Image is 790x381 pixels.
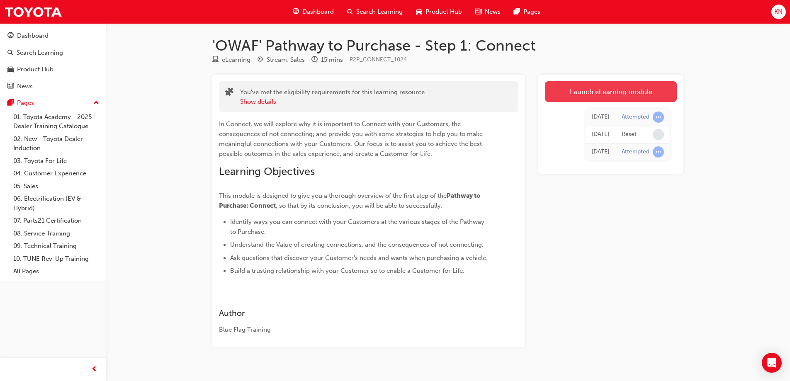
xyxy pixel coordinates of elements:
h1: 'OWAF' Pathway to Purchase - Step 1: Connect [212,36,683,55]
span: Learning resource code [350,56,407,63]
span: Pages [523,7,540,17]
button: Pages [3,95,102,111]
span: learningRecordVerb_ATTEMPT-icon [653,146,664,158]
span: In Connect, we will explore why it is important to Connect with your Customers, the consequences ... [219,120,484,158]
div: Duration [311,55,343,65]
a: 10. TUNE Rev-Up Training [10,252,102,265]
a: All Pages [10,265,102,278]
span: KN [774,7,783,17]
span: up-icon [93,98,99,109]
span: puzzle-icon [225,88,233,98]
div: Attempted [622,148,649,156]
a: guage-iconDashboard [286,3,340,20]
a: 09. Technical Training [10,240,102,252]
span: News [485,7,501,17]
span: clock-icon [311,56,318,64]
a: Launch eLearning module [545,81,677,102]
a: 08. Service Training [10,227,102,240]
div: Blue Flag Training [219,325,489,335]
div: Thu Aug 07 2025 17:14:27 GMT+1000 (Australian Eastern Standard Time) [592,112,609,122]
div: Thu Aug 07 2025 17:14:26 GMT+1000 (Australian Eastern Standard Time) [592,130,609,139]
span: pages-icon [514,7,520,17]
h3: Author [219,308,489,318]
span: learningResourceType_ELEARNING-icon [212,56,219,64]
span: car-icon [416,7,422,17]
a: Product Hub [3,62,102,77]
span: Product Hub [425,7,462,17]
div: Product Hub [17,65,53,74]
span: Understand the Value of creating connections, and the consequences of not connecting. [230,241,484,248]
span: , so that by its conclusion, you will be able to successfully: [276,202,442,209]
a: Search Learning [3,45,102,61]
a: 04. Customer Experience [10,167,102,180]
span: Build a trusting relationship with your Customer so to enable a Customer for Life. [230,267,464,274]
a: 02. New - Toyota Dealer Induction [10,133,102,155]
span: news-icon [7,83,14,90]
div: Open Intercom Messenger [762,353,782,373]
a: search-iconSearch Learning [340,3,409,20]
span: pages-icon [7,99,14,107]
div: Dashboard [17,31,49,41]
span: prev-icon [91,364,97,375]
span: car-icon [7,66,14,73]
span: Identify ways you can connect with your Customers at the various stages of the Pathway to Purchase. [230,218,486,235]
span: learningRecordVerb_ATTEMPT-icon [653,112,664,123]
span: news-icon [475,7,481,17]
span: Dashboard [302,7,334,17]
div: News [17,82,33,91]
span: Learning Objectives [219,165,315,178]
div: Stream: Sales [267,55,305,65]
span: guage-icon [7,32,14,40]
a: pages-iconPages [507,3,547,20]
span: Pathway to Purchase: Connect [219,192,482,209]
span: learningRecordVerb_NONE-icon [653,129,664,140]
img: Trak [4,2,62,21]
a: 06. Electrification (EV & Hybrid) [10,192,102,214]
button: DashboardSearch LearningProduct HubNews [3,27,102,95]
a: 07. Parts21 Certification [10,214,102,227]
span: Ask questions that discover your Customer's needs and wants when purchasing a vehicle. [230,254,488,262]
span: search-icon [347,7,353,17]
div: Reset [622,131,637,138]
div: 15 mins [321,55,343,65]
div: Thu Aug 07 2025 08:38:47 GMT+1000 (Australian Eastern Standard Time) [592,147,609,157]
a: news-iconNews [469,3,507,20]
button: KN [771,5,786,19]
div: eLearning [222,55,250,65]
a: 05. Sales [10,180,102,193]
div: Stream [257,55,305,65]
a: car-iconProduct Hub [409,3,469,20]
span: This module is designed to give you a thorough overview of the first step of the [219,192,447,199]
button: Show details [240,97,276,107]
a: 01. Toyota Academy - 2025 Dealer Training Catalogue [10,111,102,133]
div: Search Learning [17,48,63,58]
span: target-icon [257,56,263,64]
a: Dashboard [3,28,102,44]
div: You've met the eligibility requirements for this learning resource. [240,87,426,106]
span: guage-icon [293,7,299,17]
div: Type [212,55,250,65]
a: News [3,79,102,94]
div: Attempted [622,113,649,121]
a: 03. Toyota For Life [10,155,102,167]
span: search-icon [7,49,13,57]
div: Pages [17,98,34,108]
span: Search Learning [356,7,403,17]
